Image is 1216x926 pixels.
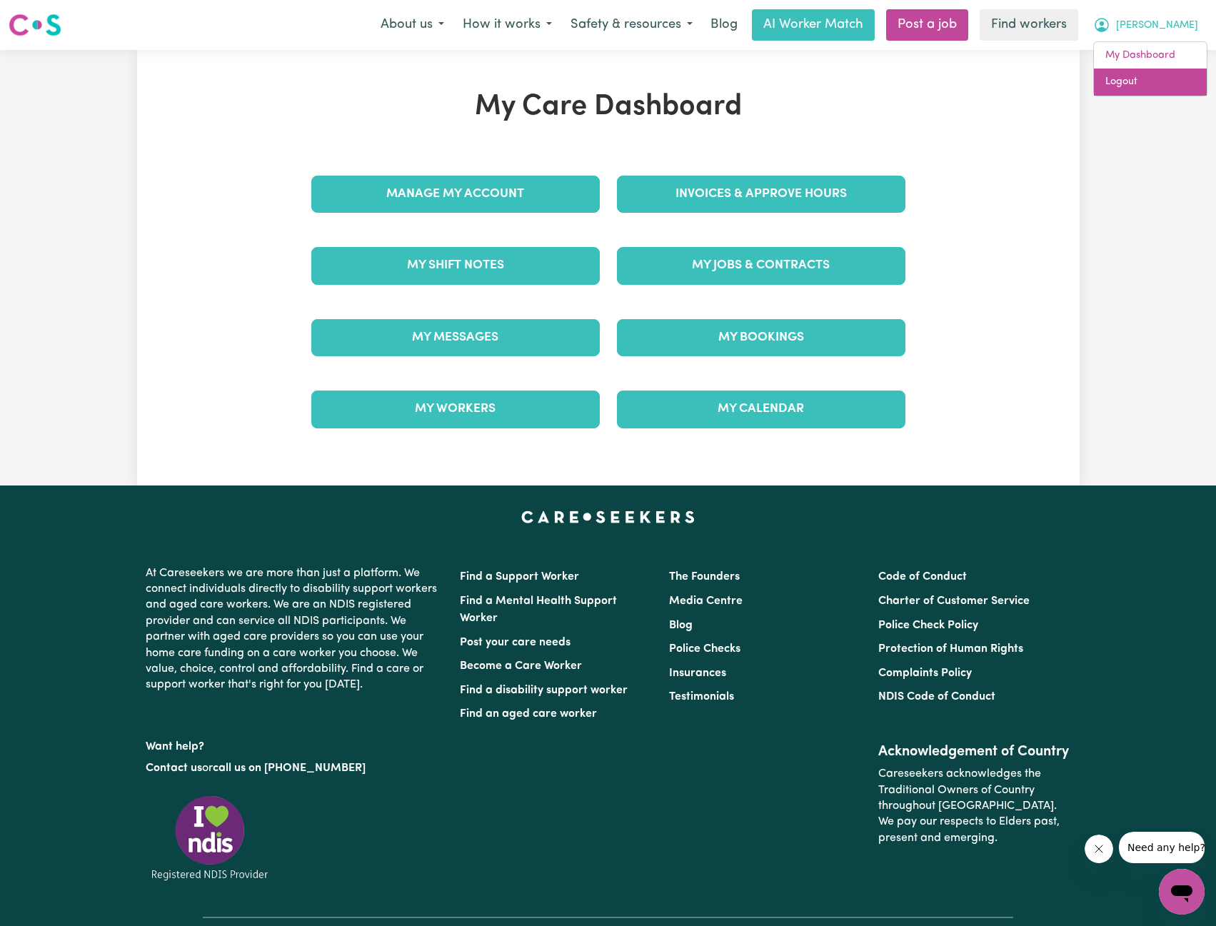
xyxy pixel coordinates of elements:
span: Need any help? [9,10,86,21]
img: Careseekers logo [9,12,61,38]
a: Media Centre [669,595,743,607]
a: My Dashboard [1094,42,1207,69]
a: Become a Care Worker [460,660,582,672]
p: or [146,755,443,782]
a: Find a disability support worker [460,685,628,696]
h2: Acknowledgement of Country [878,743,1070,760]
img: Registered NDIS provider [146,793,274,882]
iframe: Close message [1085,835,1113,863]
button: Safety & resources [561,10,702,40]
a: Blog [669,620,693,631]
a: Find a Mental Health Support Worker [460,595,617,624]
a: My Shift Notes [311,247,600,284]
h1: My Care Dashboard [303,90,914,124]
a: Blog [702,9,746,41]
button: How it works [453,10,561,40]
a: Find a Support Worker [460,571,579,583]
iframe: Button to launch messaging window [1159,869,1205,915]
a: Logout [1094,69,1207,96]
a: Find an aged care worker [460,708,597,720]
button: About us [371,10,453,40]
a: Manage My Account [311,176,600,213]
a: call us on [PHONE_NUMBER] [213,763,366,774]
a: My Calendar [617,391,905,428]
a: AI Worker Match [752,9,875,41]
a: Careseekers home page [521,511,695,523]
a: Post a job [886,9,968,41]
a: Charter of Customer Service [878,595,1030,607]
a: My Workers [311,391,600,428]
a: Testimonials [669,691,734,703]
a: Post your care needs [460,637,571,648]
a: Careseekers logo [9,9,61,41]
p: Want help? [146,733,443,755]
iframe: Message from company [1119,832,1205,863]
a: My Bookings [617,319,905,356]
button: My Account [1084,10,1207,40]
a: Find workers [980,9,1078,41]
p: Careseekers acknowledges the Traditional Owners of Country throughout [GEOGRAPHIC_DATA]. We pay o... [878,760,1070,852]
a: Code of Conduct [878,571,967,583]
a: Invoices & Approve Hours [617,176,905,213]
a: Insurances [669,668,726,679]
a: My Jobs & Contracts [617,247,905,284]
a: Contact us [146,763,202,774]
a: Police Check Policy [878,620,978,631]
a: The Founders [669,571,740,583]
p: At Careseekers we are more than just a platform. We connect individuals directly to disability su... [146,560,443,699]
a: NDIS Code of Conduct [878,691,995,703]
a: My Messages [311,319,600,356]
a: Complaints Policy [878,668,972,679]
div: My Account [1093,41,1207,96]
a: Protection of Human Rights [878,643,1023,655]
a: Police Checks [669,643,740,655]
span: [PERSON_NAME] [1116,18,1198,34]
